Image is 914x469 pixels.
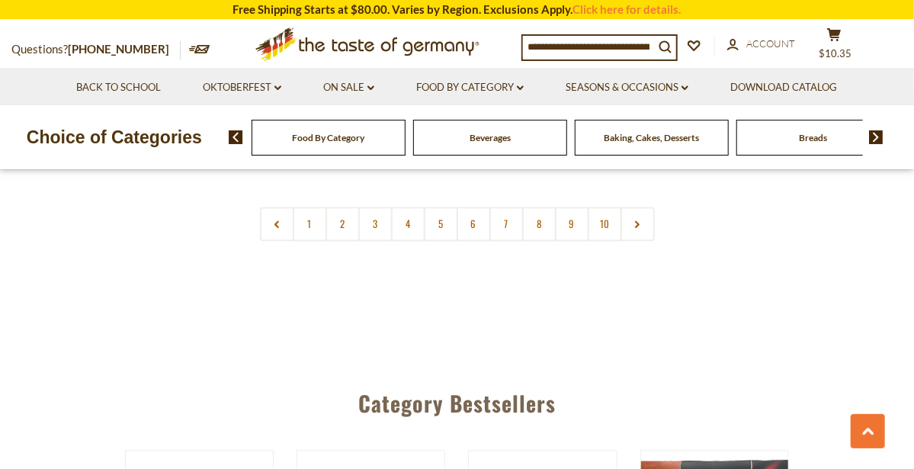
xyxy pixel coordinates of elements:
[323,79,374,96] a: On Sale
[203,79,281,96] a: Oktoberfest
[76,79,161,96] a: Back to School
[470,132,511,143] a: Beverages
[489,207,524,241] a: 7
[811,27,857,66] button: $10.35
[799,132,827,143] a: Breads
[229,130,243,144] img: previous arrow
[727,36,795,53] a: Account
[746,37,795,50] span: Account
[522,207,556,241] a: 8
[424,207,458,241] a: 5
[391,207,425,241] a: 4
[573,2,681,16] a: Click here for details.
[358,207,393,241] a: 3
[869,130,884,144] img: next arrow
[11,40,181,59] p: Questions?
[819,47,852,59] span: $10.35
[293,207,327,241] a: 1
[416,79,524,96] a: Food By Category
[555,207,589,241] a: 9
[326,207,360,241] a: 2
[566,79,688,96] a: Seasons & Occasions
[588,207,622,241] a: 10
[730,79,837,96] a: Download Catalog
[457,207,491,241] a: 6
[604,132,699,143] a: Baking, Cakes, Desserts
[68,42,169,56] a: [PHONE_NUMBER]
[292,132,364,143] a: Food By Category
[27,368,887,431] div: Category Bestsellers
